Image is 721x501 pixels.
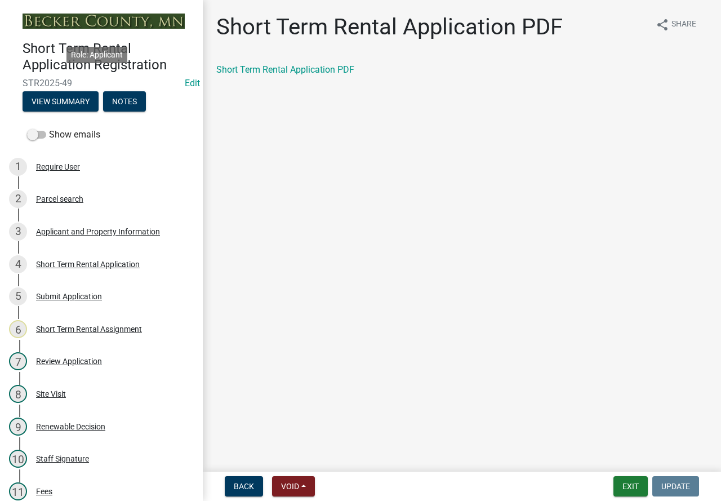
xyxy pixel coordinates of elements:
button: Exit [613,476,648,496]
div: Applicant and Property Information [36,228,160,236]
div: 1 [9,158,27,176]
wm-modal-confirm: Edit Application Number [185,78,200,88]
button: View Summary [23,91,99,112]
div: Parcel search [36,195,83,203]
img: Becker County, Minnesota [23,14,185,29]
div: 8 [9,385,27,403]
div: Renewable Decision [36,423,105,431]
i: share [656,18,669,32]
div: Staff Signature [36,455,89,463]
wm-modal-confirm: Summary [23,97,99,107]
div: Short Term Rental Assignment [36,325,142,333]
div: 2 [9,190,27,208]
div: Require User [36,163,80,171]
span: Back [234,482,254,491]
button: shareShare [647,14,705,36]
div: 5 [9,287,27,305]
div: 4 [9,255,27,273]
h1: Short Term Rental Application PDF [216,14,563,41]
span: STR2025-49 [23,78,180,88]
span: Void [281,482,299,491]
div: Site Visit [36,390,66,398]
h4: Short Term Rental Application Registration [23,41,194,73]
button: Back [225,476,263,496]
wm-modal-confirm: Notes [103,97,146,107]
div: 9 [9,418,27,436]
div: 6 [9,320,27,338]
span: Share [671,18,696,32]
div: Fees [36,487,52,495]
a: Edit [185,78,200,88]
div: 11 [9,482,27,500]
span: Update [661,482,690,491]
label: Show emails [27,128,100,141]
button: Update [652,476,699,496]
div: 3 [9,223,27,241]
div: Submit Application [36,292,102,300]
div: 10 [9,450,27,468]
div: Review Application [36,357,102,365]
button: Void [272,476,315,496]
div: Short Term Rental Application [36,260,140,268]
a: Short Term Rental Application PDF [216,64,354,75]
div: Role: Applicant [66,47,127,63]
button: Notes [103,91,146,112]
div: 7 [9,352,27,370]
